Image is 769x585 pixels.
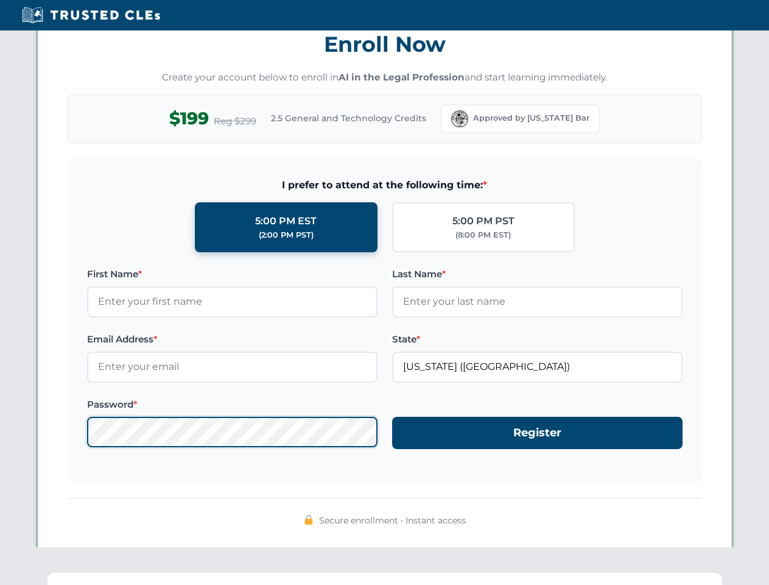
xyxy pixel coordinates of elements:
[392,286,683,317] input: Enter your last name
[392,417,683,449] button: Register
[87,286,377,317] input: Enter your first name
[392,267,683,282] label: Last Name
[392,332,683,347] label: State
[68,25,702,63] h3: Enroll Now
[255,213,317,229] div: 5:00 PM EST
[87,352,377,382] input: Enter your email
[87,177,683,193] span: I prefer to attend at the following time:
[87,397,377,412] label: Password
[169,105,209,132] span: $199
[87,267,377,282] label: First Name
[214,114,256,129] span: Reg $299
[392,352,683,382] input: Florida (FL)
[339,71,465,83] strong: AI in the Legal Profession
[304,515,314,525] img: 🔒
[451,110,468,127] img: Florida Bar
[259,229,314,241] div: (2:00 PM PST)
[452,213,514,229] div: 5:00 PM PST
[473,112,589,124] span: Approved by [US_STATE] Bar
[68,71,702,85] p: Create your account below to enroll in and start learning immediately.
[271,112,426,125] span: 2.5 General and Technology Credits
[18,6,164,24] img: Trusted CLEs
[87,332,377,347] label: Email Address
[319,514,466,527] span: Secure enrollment • Instant access
[455,229,511,241] div: (8:00 PM EST)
